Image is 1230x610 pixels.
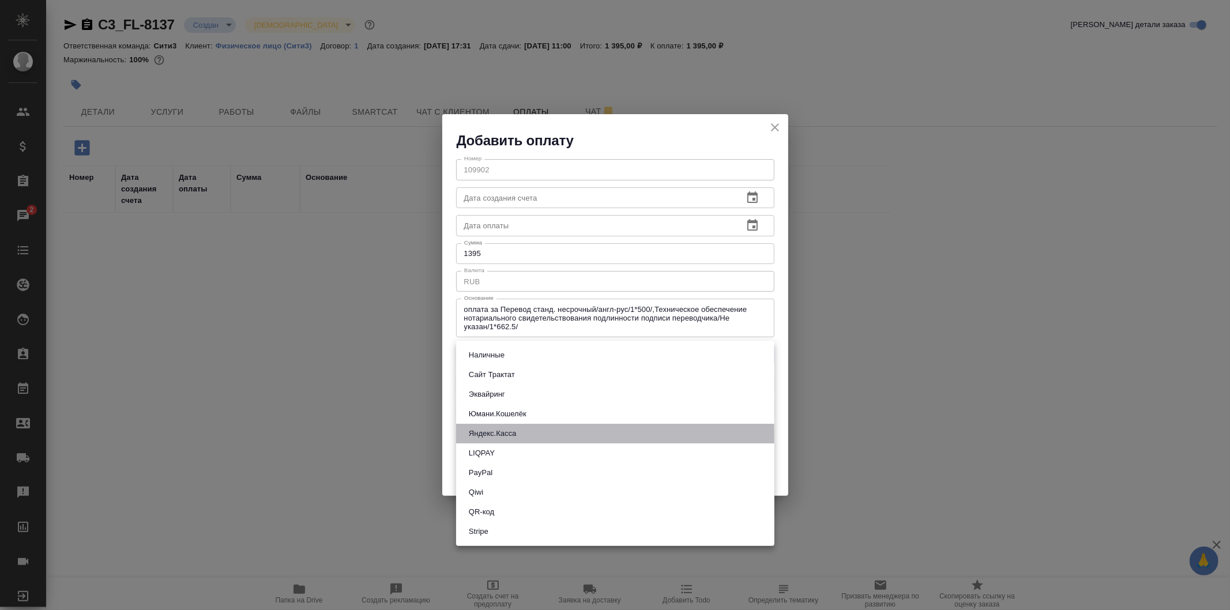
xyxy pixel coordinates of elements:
button: Яндекс.Касса [465,427,520,440]
button: PayPal [465,466,496,479]
button: LIQPAY [465,447,498,460]
button: Qiwi [465,486,487,499]
button: QR-код [465,506,498,518]
button: Наличные [465,349,508,362]
button: Stripe [465,525,492,538]
button: Сайт Трактат [465,368,518,381]
button: Эквайринг [465,388,509,401]
button: Юмани.Кошелёк [465,408,530,420]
